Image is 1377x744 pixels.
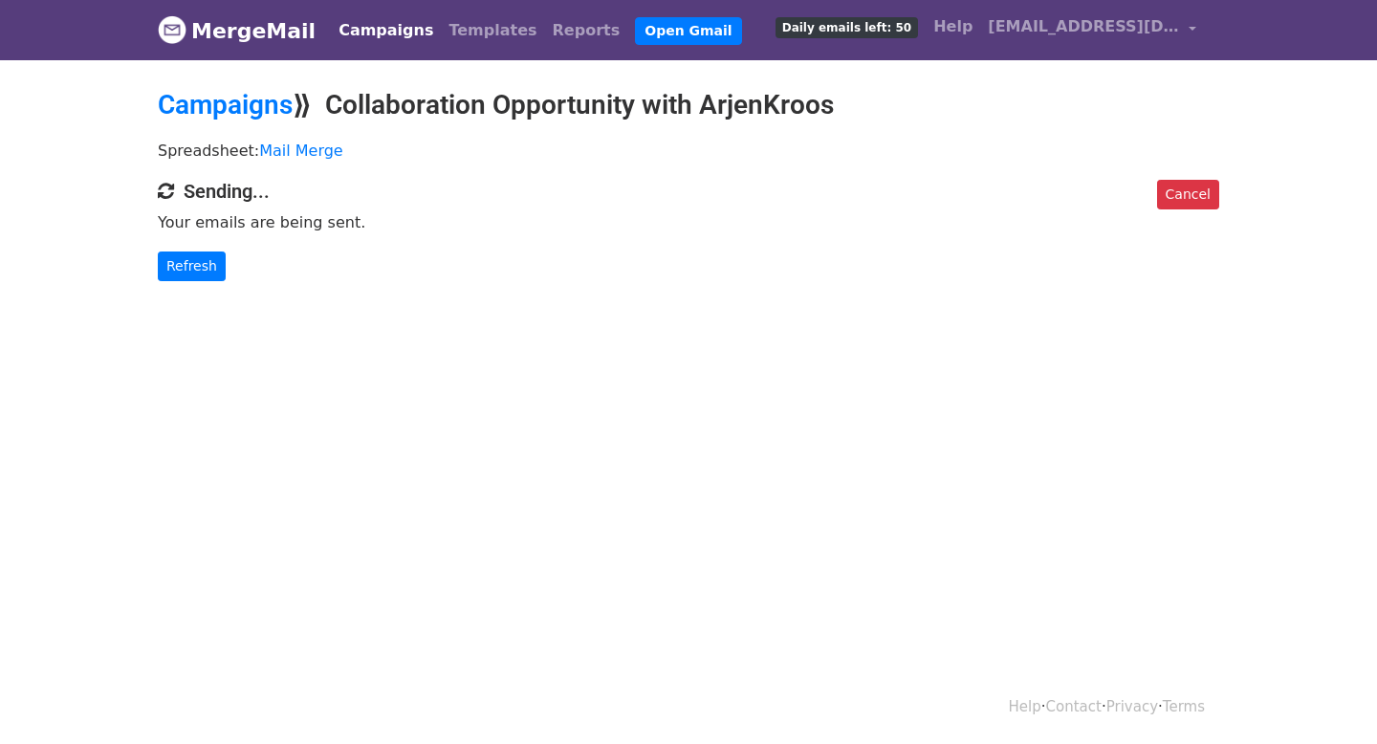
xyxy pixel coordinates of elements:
a: Terms [1163,698,1205,715]
p: Your emails are being sent. [158,212,1219,232]
a: Help [926,8,980,46]
h4: Sending... [158,180,1219,203]
a: [EMAIL_ADDRESS][DOMAIN_NAME] [980,8,1204,53]
a: Campaigns [158,89,293,120]
img: MergeMail logo [158,15,186,44]
span: [EMAIL_ADDRESS][DOMAIN_NAME] [988,15,1179,38]
h2: ⟫ Collaboration Opportunity with ArjenKroos [158,89,1219,121]
a: Refresh [158,252,226,281]
a: Contact [1046,698,1102,715]
a: Campaigns [331,11,441,50]
a: Cancel [1157,180,1219,209]
a: Mail Merge [259,142,343,160]
a: Reports [545,11,628,50]
a: MergeMail [158,11,316,51]
a: Privacy [1106,698,1158,715]
a: Daily emails left: 50 [768,8,926,46]
a: Templates [441,11,544,50]
span: Daily emails left: 50 [776,17,918,38]
a: Open Gmail [635,17,741,45]
p: Spreadsheet: [158,141,1219,161]
a: Help [1009,698,1041,715]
